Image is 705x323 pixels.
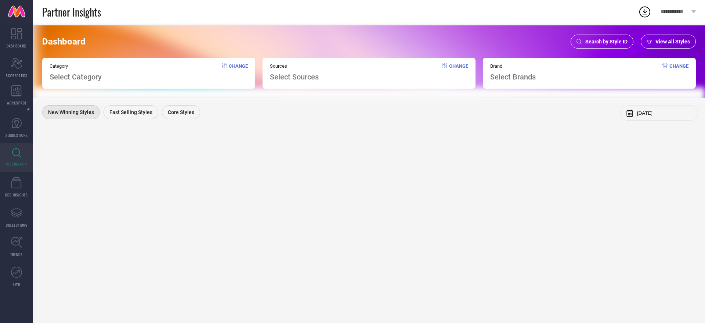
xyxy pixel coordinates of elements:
[585,39,628,45] span: Search by Style ID
[42,36,86,47] span: Dashboard
[6,222,28,228] span: COLLECTIONS
[270,72,319,81] span: Select Sources
[168,109,194,115] span: Core Styles
[10,252,23,257] span: TRENDS
[48,109,94,115] span: New Winning Styles
[270,63,319,69] span: Sources
[7,100,27,106] span: WORKSPACE
[6,73,28,78] span: SCORECARDS
[5,192,28,198] span: CDC INSIGHTS
[490,63,536,69] span: Brand
[13,281,20,287] span: FWD
[6,132,28,138] span: SUGGESTIONS
[637,110,692,116] input: Select month
[50,72,102,81] span: Select Category
[229,63,248,81] span: Change
[449,63,468,81] span: Change
[638,5,651,18] div: Open download list
[655,39,690,45] span: View All Styles
[669,63,688,81] span: Change
[42,4,101,19] span: Partner Insights
[490,72,536,81] span: Select Brands
[6,161,27,167] span: INSPIRATION
[109,109,152,115] span: Fast Selling Styles
[50,63,102,69] span: Category
[7,43,26,49] span: DASHBOARD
